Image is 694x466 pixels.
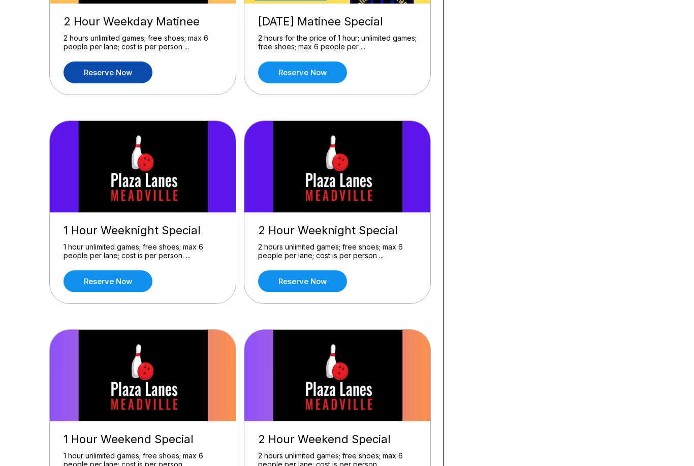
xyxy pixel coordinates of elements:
a: Reserve now [258,270,347,292]
img: 2 Hour Weekend Special [244,330,431,421]
img: 2 Hour Weeknight Special [244,121,431,212]
div: 1 Hour Weekend Special [64,432,222,446]
img: 1 Hour Weeknight Special [50,121,237,212]
div: 1 hour unlimited games; free shoes; max 6 people per lane; cost is per person. ... [64,242,222,260]
div: 1 Hour Weeknight Special [64,224,222,237]
a: Reserve now [258,61,347,83]
div: 2 Hour Weekday Matinee [64,15,222,28]
div: 2 hours unlimited games; free shoes; max 6 people per lane; cost is per person ... [258,242,417,260]
div: 2 hours for the price of 1 hour; unlimited games; free shoes; max 6 people per ... [258,34,417,51]
div: 2 hours unlimited games; free shoes; max 6 people per lane; cost is per person ... [64,34,222,51]
div: 2 Hour Weekend Special [258,432,417,446]
a: Reserve now [64,61,152,83]
img: 1 Hour Weekend Special [50,330,237,421]
a: Reserve now [64,270,152,292]
div: 2 Hour Weeknight Special [258,224,417,237]
div: [DATE] Matinee Special [258,15,417,28]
